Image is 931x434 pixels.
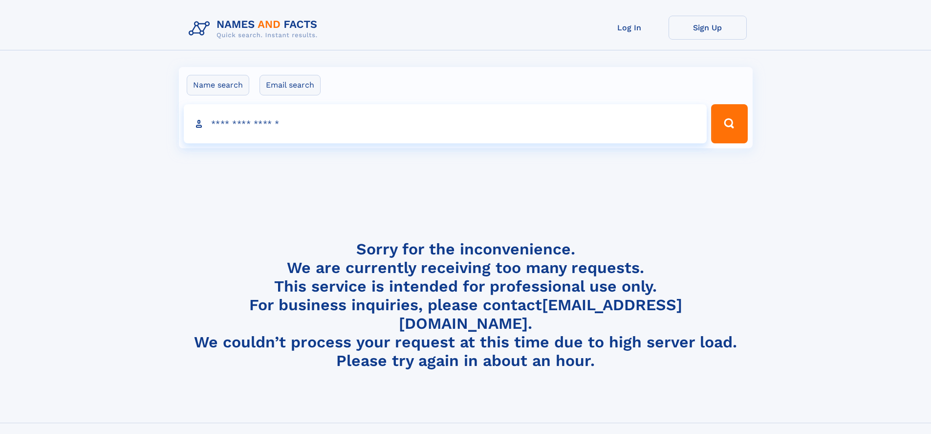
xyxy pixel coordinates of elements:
[590,16,669,40] a: Log In
[669,16,747,40] a: Sign Up
[184,104,707,143] input: search input
[187,75,249,95] label: Name search
[399,296,682,333] a: [EMAIL_ADDRESS][DOMAIN_NAME]
[711,104,747,143] button: Search Button
[260,75,321,95] label: Email search
[185,240,747,370] h4: Sorry for the inconvenience. We are currently receiving too many requests. This service is intend...
[185,16,325,42] img: Logo Names and Facts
